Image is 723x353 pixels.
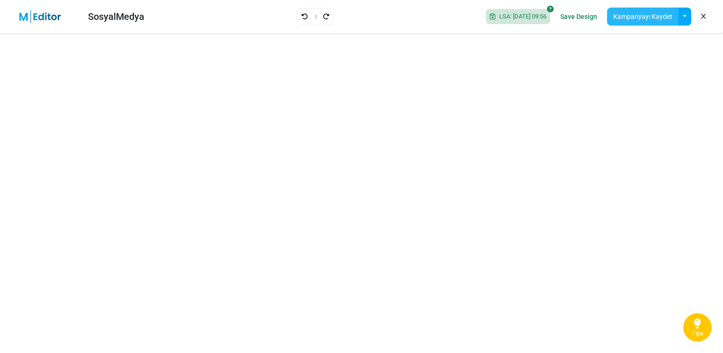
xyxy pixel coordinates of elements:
[301,10,309,23] a: Geri Al
[495,13,547,20] span: LSA: [DATE] 09:56
[88,9,144,24] div: SosyalMedya
[558,9,600,25] a: Save Design
[322,10,330,23] a: Yeniden Uygula
[692,330,704,337] span: Tips
[547,6,554,12] i: SoftSave® is off
[607,8,679,26] button: Kampanyayı Kaydet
